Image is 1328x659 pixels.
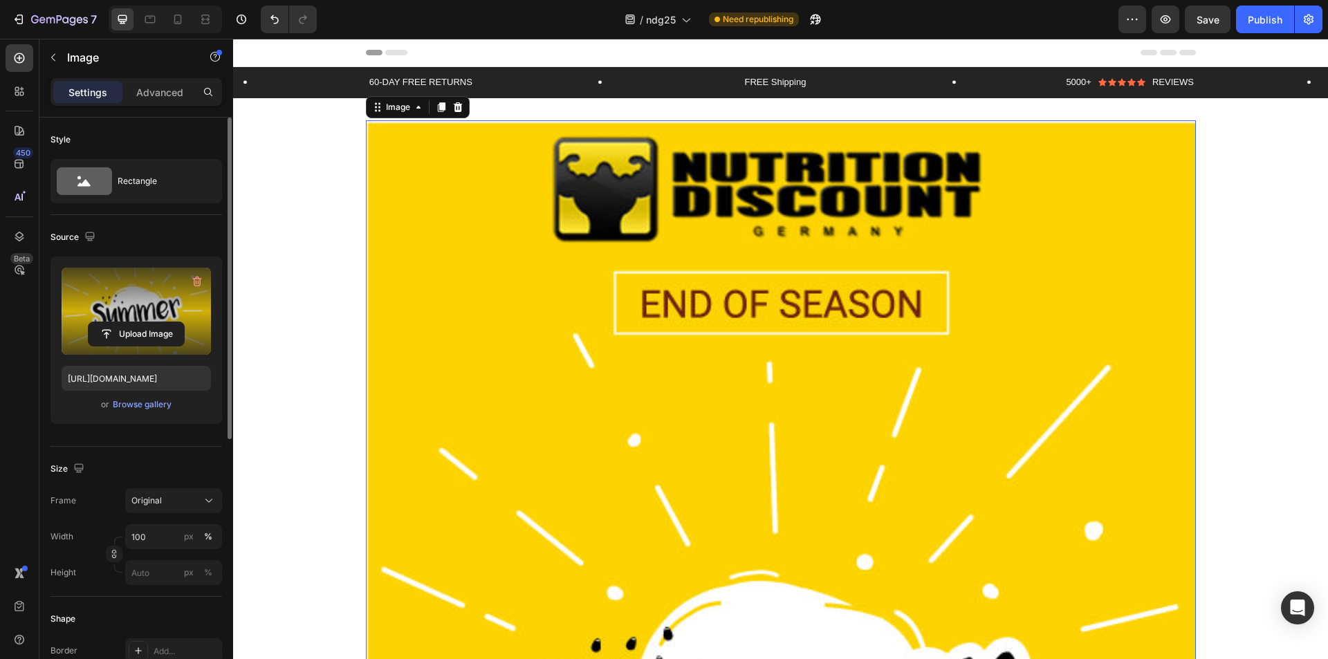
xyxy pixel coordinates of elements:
[1197,14,1219,26] span: Save
[91,11,97,28] p: 7
[50,494,76,507] label: Frame
[125,524,222,549] input: px%
[50,644,77,657] div: Border
[50,228,98,247] div: Source
[125,488,222,513] button: Original
[154,645,219,658] div: Add...
[50,530,73,543] label: Width
[646,12,676,27] span: ndg25
[62,366,211,391] input: https://example.com/image.jpg
[723,13,793,26] span: Need republishing
[1236,6,1294,33] button: Publish
[6,6,103,33] button: 7
[125,560,222,585] input: px%
[1185,6,1230,33] button: Save
[67,49,185,66] p: Image
[10,253,33,264] div: Beta
[88,322,185,346] button: Upload Image
[261,6,317,33] div: Undo/Redo
[1248,12,1282,27] div: Publish
[50,460,87,479] div: Size
[131,494,162,507] span: Original
[136,85,183,100] p: Advanced
[181,528,197,545] button: %
[50,566,76,579] label: Height
[113,398,172,411] div: Browse gallery
[101,396,109,413] span: or
[50,613,75,625] div: Shape
[233,39,1328,659] iframe: Design area
[13,147,33,158] div: 450
[204,566,212,579] div: %
[200,564,216,581] button: px
[184,530,194,543] div: px
[640,12,643,27] span: /
[200,528,216,545] button: px
[204,530,212,543] div: %
[112,398,172,411] button: Browse gallery
[118,165,202,197] div: Rectangle
[68,85,107,100] p: Settings
[50,133,71,146] div: Style
[184,566,194,579] div: px
[181,564,197,581] button: %
[1281,591,1314,624] div: Open Intercom Messenger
